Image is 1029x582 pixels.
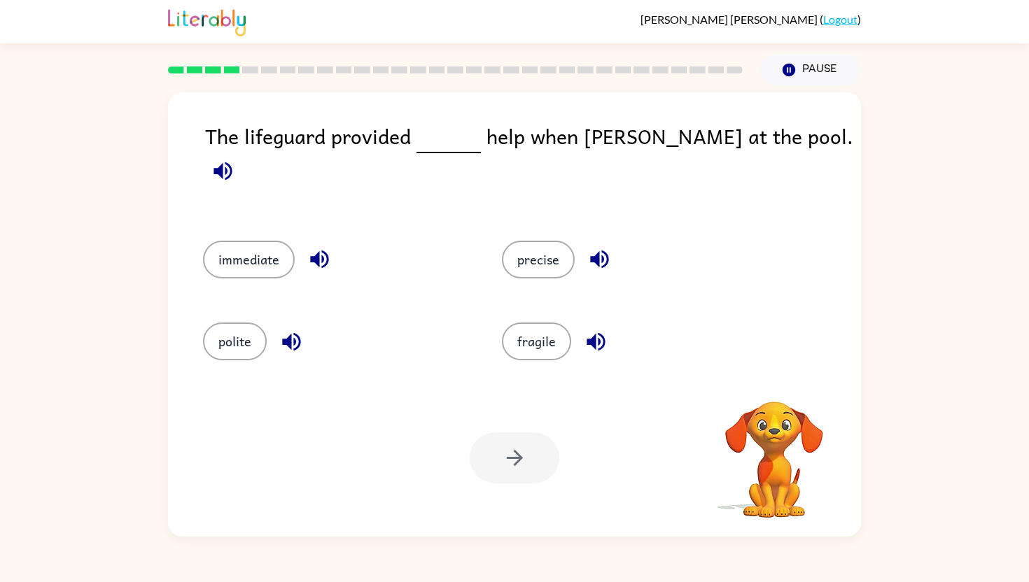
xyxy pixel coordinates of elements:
[203,241,295,278] button: immediate
[704,380,844,520] video: Your browser must support playing .mp4 files to use Literably. Please try using another browser.
[205,120,861,213] div: The lifeguard provided help when [PERSON_NAME] at the pool.
[203,322,267,360] button: polite
[640,13,820,26] span: [PERSON_NAME] [PERSON_NAME]
[640,13,861,26] div: ( )
[502,241,575,278] button: precise
[823,13,857,26] a: Logout
[759,54,861,86] button: Pause
[502,322,571,360] button: fragile
[168,6,246,36] img: Literably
